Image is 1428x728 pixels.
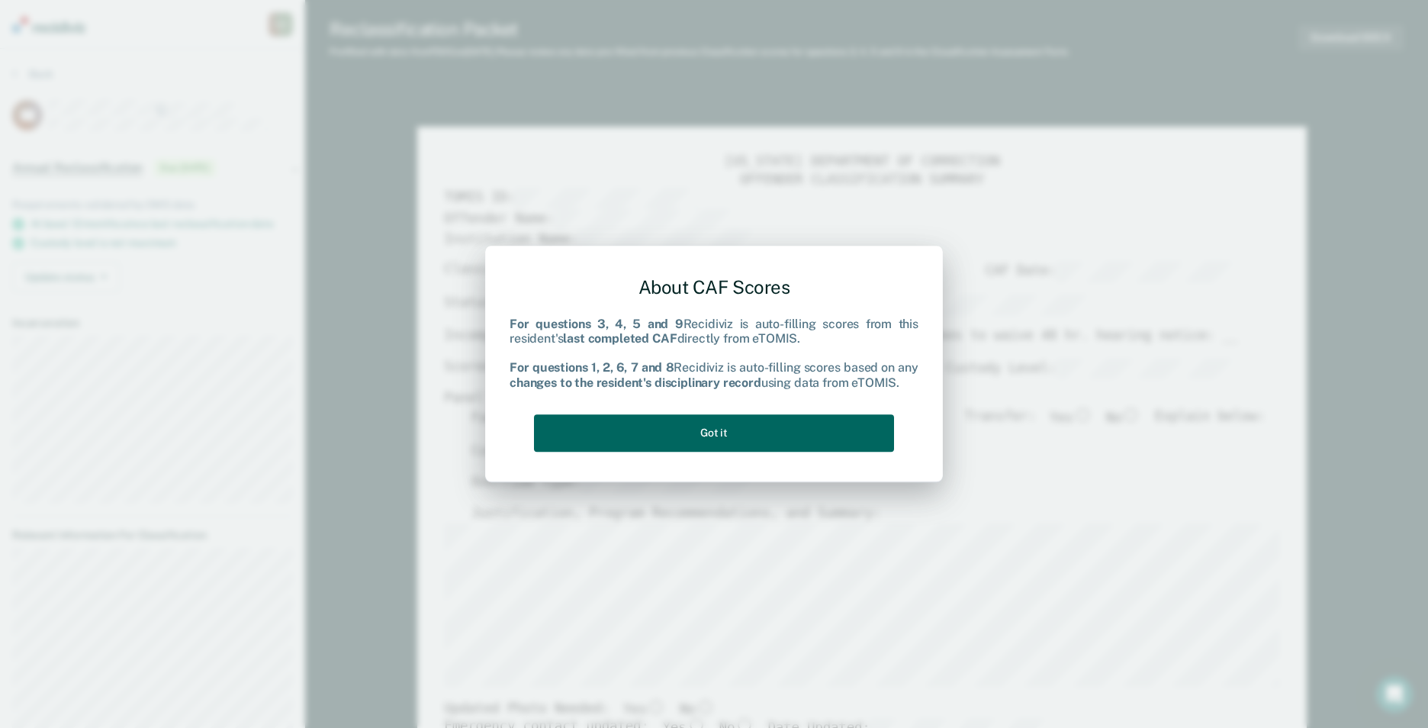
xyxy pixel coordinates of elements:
b: last completed CAF [563,331,677,346]
div: Recidiviz is auto-filling scores from this resident's directly from eTOMIS. Recidiviz is auto-fil... [510,317,918,390]
b: For questions 1, 2, 6, 7 and 8 [510,361,674,375]
b: changes to the resident's disciplinary record [510,375,761,390]
button: Got it [534,414,894,452]
div: About CAF Scores [510,264,918,311]
b: For questions 3, 4, 5 and 9 [510,317,683,331]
